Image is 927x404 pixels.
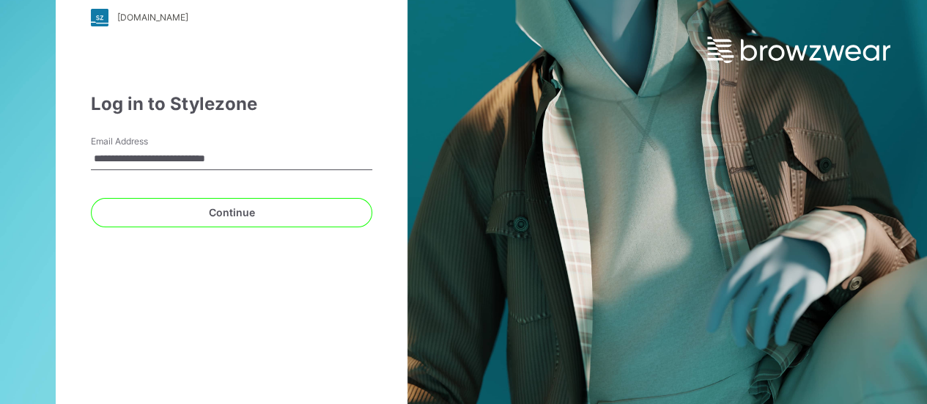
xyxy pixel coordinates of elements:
[91,91,372,117] div: Log in to Stylezone
[117,12,188,23] div: [DOMAIN_NAME]
[91,9,372,26] a: [DOMAIN_NAME]
[91,135,193,148] label: Email Address
[91,198,372,227] button: Continue
[91,9,108,26] img: stylezone-logo.562084cfcfab977791bfbf7441f1a819.svg
[707,37,890,63] img: browzwear-logo.e42bd6dac1945053ebaf764b6aa21510.svg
